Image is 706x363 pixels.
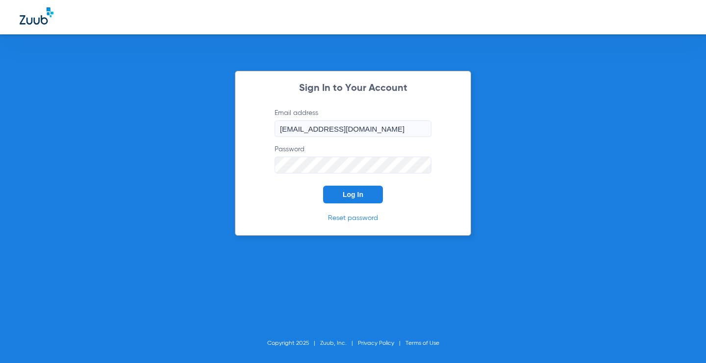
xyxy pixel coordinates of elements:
[20,7,53,25] img: Zuub Logo
[275,120,431,137] input: Email address
[343,191,363,198] span: Log In
[275,108,431,137] label: Email address
[275,144,431,173] label: Password
[405,340,439,346] a: Terms of Use
[320,338,358,348] li: Zuub, Inc.
[267,338,320,348] li: Copyright 2025
[260,84,446,93] h2: Sign In to Your Account
[275,157,431,173] input: Password
[328,215,378,222] a: Reset password
[358,340,394,346] a: Privacy Policy
[323,186,383,203] button: Log In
